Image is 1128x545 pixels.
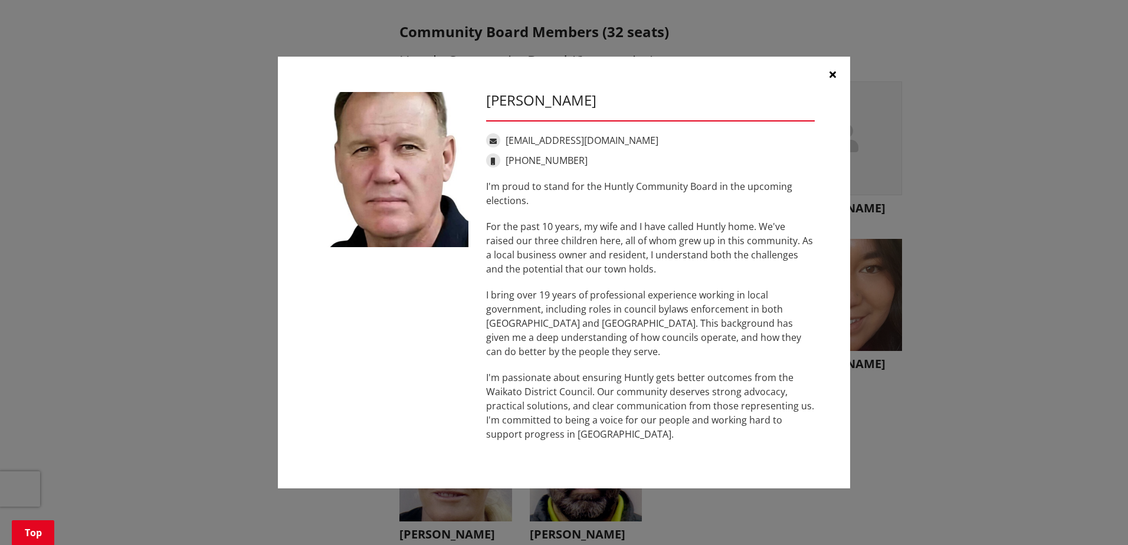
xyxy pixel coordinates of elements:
a: [EMAIL_ADDRESS][DOMAIN_NAME] [506,134,658,147]
a: [PHONE_NUMBER] [506,154,588,167]
iframe: Messenger Launcher [1074,495,1116,538]
img: WO-B-HU__AMOS_P__GSZMW [313,92,468,247]
p: I bring over 19 years of professional experience working in local government, including roles in ... [486,288,815,359]
p: For the past 10 years, my wife and I have called Huntly home. We've raised our three children her... [486,219,815,276]
p: I'm proud to stand for the Huntly Community Board in the upcoming elections. [486,179,815,208]
a: Top [12,520,54,545]
p: I'm passionate about ensuring Huntly gets better outcomes from the Waikato District Council. Our ... [486,370,815,441]
h3: [PERSON_NAME] [486,92,815,109]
